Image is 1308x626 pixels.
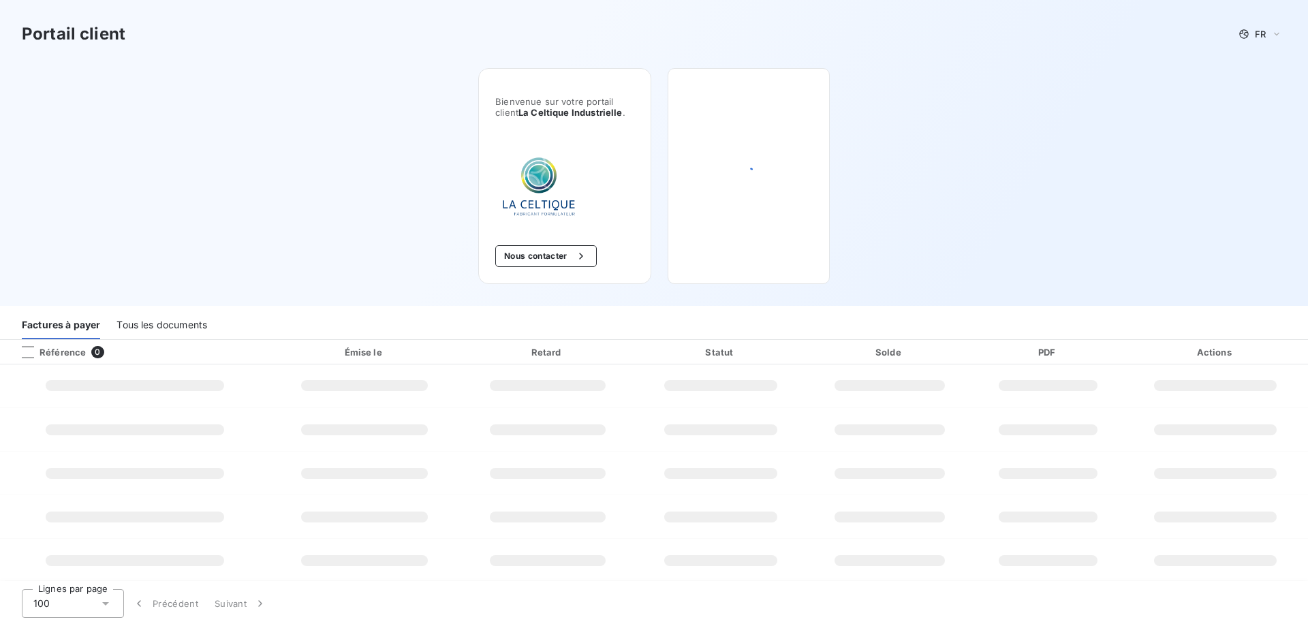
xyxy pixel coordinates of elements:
span: Bienvenue sur votre portail client . [495,96,634,118]
img: Company logo [495,151,582,223]
div: PDF [976,345,1120,359]
span: 0 [91,346,104,358]
button: Suivant [206,589,275,618]
div: Factures à payer [22,311,100,339]
button: Précédent [124,589,206,618]
div: Émise le [272,345,457,359]
div: Retard [463,345,632,359]
div: Statut [638,345,803,359]
div: Référence [11,346,86,358]
div: Solde [809,345,970,359]
span: FR [1255,29,1266,40]
div: Actions [1125,345,1305,359]
button: Nous contacter [495,245,596,267]
h3: Portail client [22,22,125,46]
div: Tous les documents [116,311,207,339]
span: La Celtique Industrielle [518,107,623,118]
span: 100 [33,597,50,610]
